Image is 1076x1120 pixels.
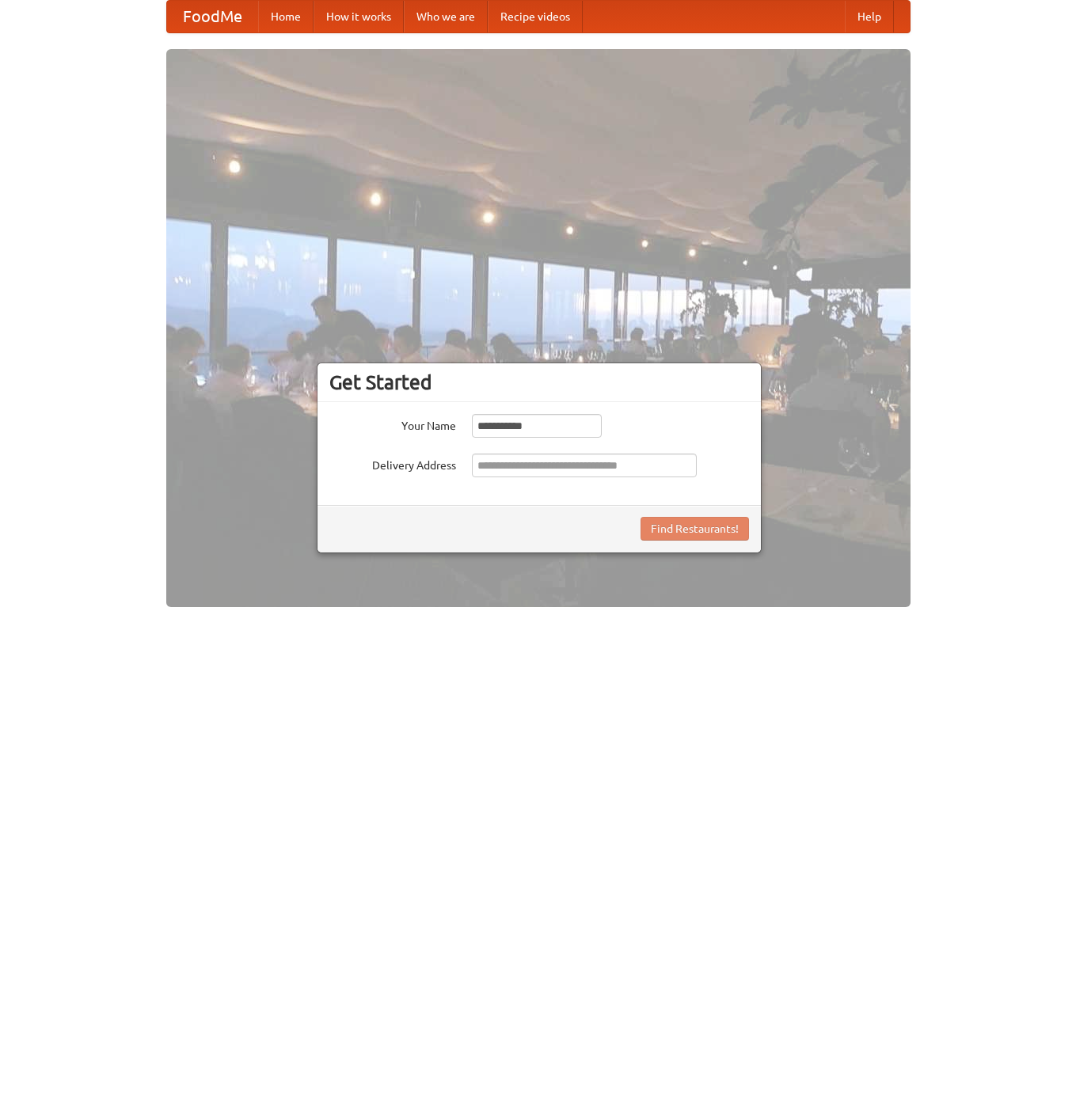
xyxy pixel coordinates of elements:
[314,1,404,32] a: How it works
[329,414,456,434] label: Your Name
[404,1,488,32] a: Who we are
[329,370,749,394] h3: Get Started
[845,1,894,32] a: Help
[488,1,583,32] a: Recipe videos
[258,1,314,32] a: Home
[167,1,258,32] a: FoodMe
[641,517,749,541] button: Find Restaurants!
[329,454,456,473] label: Delivery Address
